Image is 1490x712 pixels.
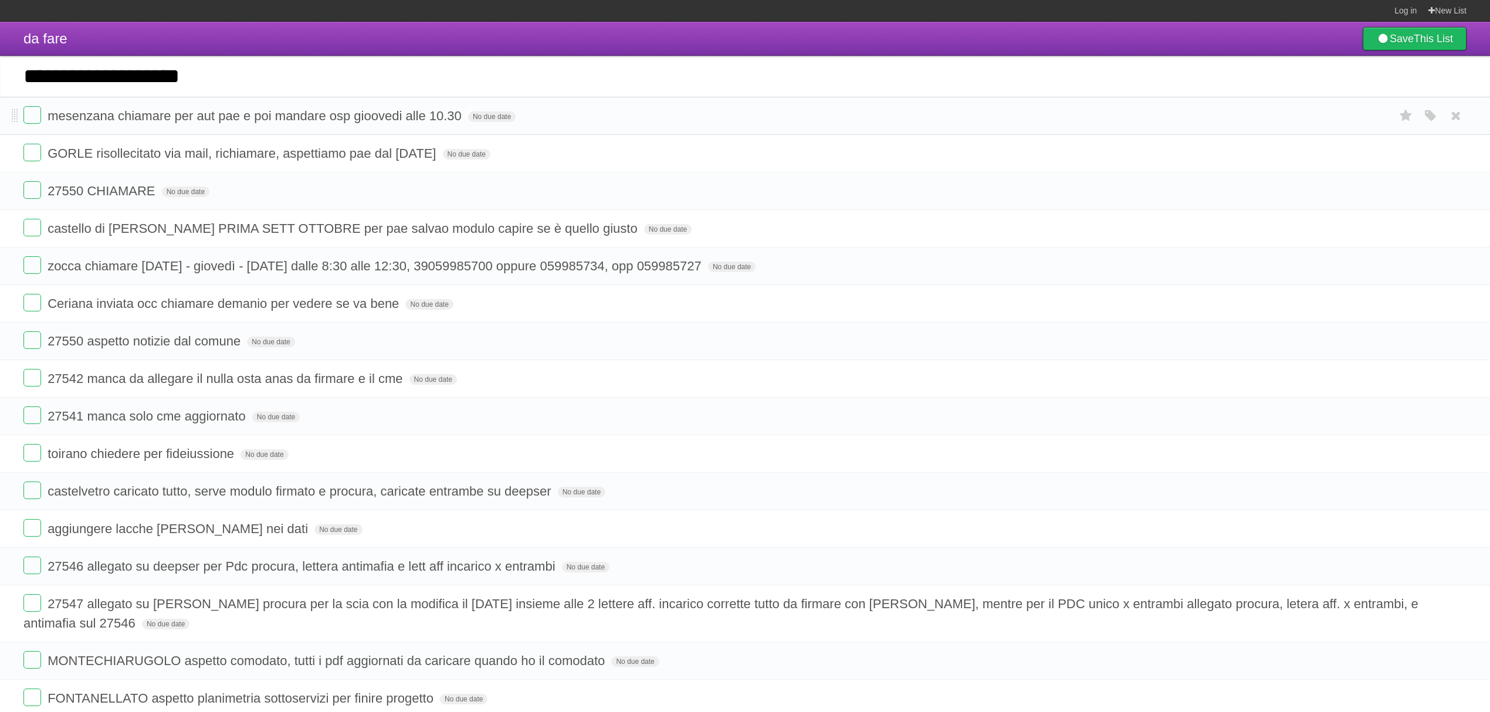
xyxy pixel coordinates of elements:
label: Done [23,594,41,612]
span: 27546 allegato su deepser per Pdc procura, lettera antimafia e lett aff incarico x entrambi [48,559,558,574]
span: castelvetro caricato tutto, serve modulo firmato e procura, caricate entrambe su deepser [48,484,554,499]
span: aggiungere lacche [PERSON_NAME] nei dati [48,521,311,536]
label: Done [23,482,41,499]
label: Done [23,331,41,349]
span: 27542 manca da allegare il nulla osta anas da firmare e il cme [48,371,405,386]
span: 27541 manca solo cme aggiornato [48,409,249,423]
label: Done [23,519,41,537]
span: No due date [708,262,756,272]
span: No due date [252,412,300,422]
label: Done [23,557,41,574]
span: No due date [405,299,453,310]
a: SaveThis List [1363,27,1467,50]
label: Done [23,219,41,236]
span: No due date [142,619,189,629]
span: No due date [611,656,659,667]
span: No due date [443,149,490,160]
span: mesenzana chiamare per aut pae e poi mandare osp gioovedi alle 10.30 [48,109,465,123]
label: Star task [1395,106,1417,126]
span: castello di [PERSON_NAME] PRIMA SETT OTTOBRE per pae salvao modulo capire se è quello giusto [48,221,641,236]
label: Done [23,144,41,161]
span: GORLE risollecitato via mail, richiamare, aspettiamo pae dal [DATE] [48,146,439,161]
label: Done [23,689,41,706]
span: 27550 aspetto notizie dal comune [48,334,243,348]
span: zocca chiamare [DATE] - giovedì - [DATE] dalle 8:30 alle 12:30, 39059985700 oppure 059985734, opp... [48,259,705,273]
span: toirano chiedere per fideiussione [48,446,237,461]
span: 27547 allegato su [PERSON_NAME] procura per la scia con la modifica il [DATE] insieme alle 2 lett... [23,596,1418,630]
label: Done [23,651,41,669]
span: No due date [644,224,692,235]
span: MONTECHIARUGOLO aspetto comodato, tutti i pdf aggiornati da caricare quando ho il comodato [48,653,608,668]
span: Ceriana inviata occ chiamare demanio per vedere se va bene [48,296,402,311]
label: Done [23,106,41,124]
span: da fare [23,30,67,46]
span: No due date [241,449,288,460]
span: No due date [314,524,362,535]
span: No due date [562,562,609,572]
span: No due date [162,187,209,197]
span: No due date [409,374,457,385]
span: No due date [247,337,294,347]
b: This List [1414,33,1453,45]
span: No due date [468,111,516,122]
span: 27550 CHIAMARE [48,184,158,198]
span: FONTANELLATO aspetto planimetria sottoservizi per finire progetto [48,691,436,706]
label: Done [23,181,41,199]
span: No due date [558,487,605,497]
span: No due date [440,694,487,704]
label: Done [23,444,41,462]
label: Done [23,369,41,386]
label: Done [23,294,41,311]
label: Done [23,256,41,274]
label: Done [23,406,41,424]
